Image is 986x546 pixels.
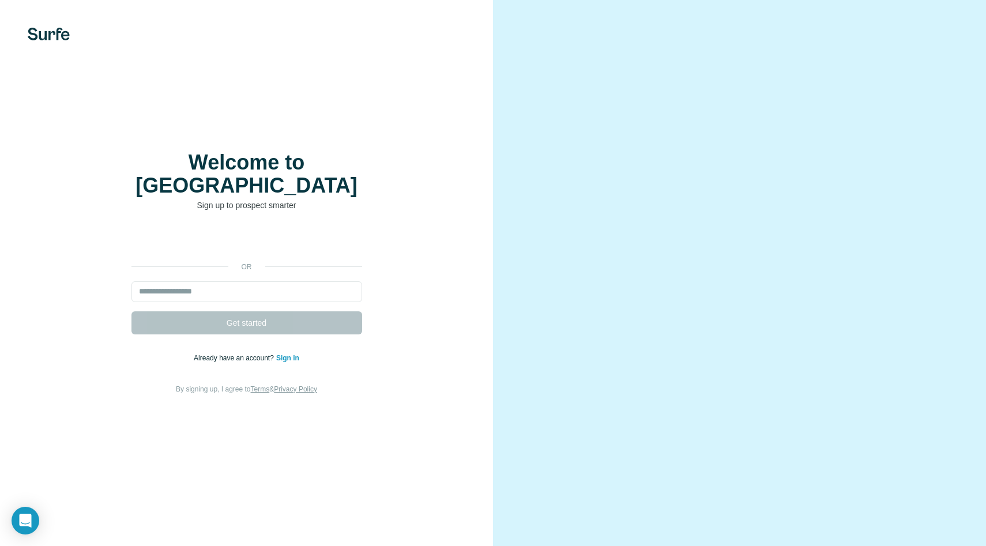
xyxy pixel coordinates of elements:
[176,385,317,393] span: By signing up, I agree to &
[131,151,362,197] h1: Welcome to [GEOGRAPHIC_DATA]
[228,262,265,272] p: or
[274,385,317,393] a: Privacy Policy
[28,28,70,40] img: Surfe's logo
[194,354,276,362] span: Already have an account?
[131,199,362,211] p: Sign up to prospect smarter
[126,228,368,254] iframe: Bouton "Se connecter avec Google"
[12,507,39,534] div: Open Intercom Messenger
[251,385,270,393] a: Terms
[276,354,299,362] a: Sign in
